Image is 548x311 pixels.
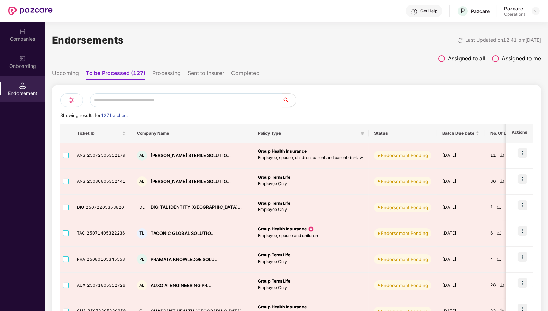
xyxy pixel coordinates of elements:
[360,131,365,135] span: filter
[437,124,485,143] th: Batch Due Date
[151,204,242,211] div: DIGITAL IDENTITY [GEOGRAPHIC_DATA]...
[137,176,147,187] div: AL
[137,228,147,239] div: TL
[71,247,131,273] td: PRA_25080105345558
[8,7,53,15] img: New Pazcare Logo
[71,220,131,247] td: TAC_25071405322236
[52,70,79,80] li: Upcoming
[490,230,514,237] div: 6
[465,36,541,44] div: Last Updated on 12:41 pm[DATE]
[502,54,541,63] span: Assigned to me
[137,280,147,290] div: AL
[504,12,525,17] div: Operations
[506,124,533,143] th: Actions
[359,129,366,137] span: filter
[19,82,26,89] img: svg+xml;base64,PHN2ZyB3aWR0aD0iMTQuNSIgaGVpZ2h0PSIxNC41IiB2aWV3Qm94PSIwIDAgMTYgMTYiIGZpbGw9Im5vbm...
[151,256,219,263] div: PRAMATA KNOWLEDGE SOLU...
[490,204,514,211] div: 1
[518,200,527,210] img: icon
[485,124,520,143] th: No. Of Lives
[437,273,485,299] td: [DATE]
[504,5,525,12] div: Pazcare
[381,230,428,237] div: Endorsement Pending
[518,278,527,288] img: icon
[381,152,428,159] div: Endorsement Pending
[258,232,363,239] p: Employee, spouse and children
[282,93,296,107] button: search
[437,247,485,273] td: [DATE]
[231,70,260,80] li: Completed
[471,8,490,14] div: Pazcare
[437,143,485,169] td: [DATE]
[258,148,307,154] b: Group Health Insurance
[152,70,181,80] li: Processing
[518,174,527,184] img: icon
[497,230,502,235] img: svg+xml;base64,PHN2ZyBpZD0iRG93bmxvYWQtMjR4MjQiIHhtbG5zPSJodHRwOi8vd3d3LnczLm9yZy8yMDAwL3N2ZyIgd2...
[442,131,474,136] span: Batch Due Date
[258,131,358,136] span: Policy Type
[71,195,131,221] td: DIG_25072205353820
[437,169,485,195] td: [DATE]
[381,256,428,263] div: Endorsement Pending
[490,152,514,159] div: 11
[188,70,224,80] li: Sent to Insurer
[60,113,128,118] span: Showing results for
[71,169,131,195] td: ANS_25080805352441
[499,152,504,157] img: svg+xml;base64,PHN2ZyBpZD0iRG93bmxvYWQtMjR4MjQiIHhtbG5zPSJodHRwOi8vd3d3LnczLm9yZy8yMDAwL3N2ZyIgd2...
[461,7,465,15] span: P
[258,285,363,291] p: Employee Only
[52,33,124,48] h1: Endorsements
[490,282,514,288] div: 28
[137,254,147,264] div: PL
[77,131,121,136] span: Ticket ID
[497,256,502,261] img: svg+xml;base64,PHN2ZyBpZD0iRG93bmxvYWQtMjR4MjQiIHhtbG5zPSJodHRwOi8vd3d3LnczLm9yZy8yMDAwL3N2ZyIgd2...
[499,178,504,183] img: svg+xml;base64,PHN2ZyBpZD0iRG93bmxvYWQtMjR4MjQiIHhtbG5zPSJodHRwOi8vd3d3LnczLm9yZy8yMDAwL3N2ZyIgd2...
[258,181,363,187] p: Employee Only
[151,178,231,185] div: [PERSON_NAME] STERILE SOLUTIO...
[137,151,147,161] div: AL
[258,155,363,161] p: Employee, spouse, children, parent and parent-in-law
[381,204,428,211] div: Endorsement Pending
[258,201,290,206] b: Group Term Life
[151,152,231,159] div: [PERSON_NAME] STERILE SOLUTIO...
[437,220,485,247] td: [DATE]
[381,178,428,185] div: Endorsement Pending
[448,54,485,63] span: Assigned to all
[258,304,307,309] b: Group Health Insurance
[490,256,514,263] div: 4
[381,282,428,289] div: Endorsement Pending
[518,252,527,262] img: icon
[437,195,485,221] td: [DATE]
[86,70,145,80] li: To be Processed (127)
[258,226,307,231] b: Group Health Insurance
[411,8,418,15] img: svg+xml;base64,PHN2ZyBpZD0iSGVscC0zMngzMiIgeG1sbnM9Imh0dHA6Ly93d3cudzMub3JnLzIwMDAvc3ZnIiB3aWR0aD...
[151,282,211,289] div: AUXO AI ENGINEERING PR...
[499,282,504,287] img: svg+xml;base64,PHN2ZyBpZD0iRG93bmxvYWQtMjR4MjQiIHhtbG5zPSJodHRwOi8vd3d3LnczLm9yZy8yMDAwL3N2ZyIgd2...
[71,143,131,169] td: ANS_25072505352179
[308,226,314,232] img: icon
[131,124,252,143] th: Company Name
[137,202,147,213] div: DL
[457,38,463,43] img: svg+xml;base64,PHN2ZyBpZD0iUmVsb2FkLTMyeDMyIiB4bWxucz0iaHR0cDovL3d3dy53My5vcmcvMjAwMC9zdmciIHdpZH...
[518,226,527,236] img: icon
[71,124,131,143] th: Ticket ID
[490,178,514,185] div: 36
[101,113,128,118] span: 127 batches.
[420,8,437,14] div: Get Help
[19,55,26,62] img: svg+xml;base64,PHN2ZyB3aWR0aD0iMjAiIGhlaWdodD0iMjAiIHZpZXdCb3g9IjAgMCAyMCAyMCIgZmlsbD0ibm9uZSIgeG...
[258,278,290,284] b: Group Term Life
[369,124,437,143] th: Status
[71,273,131,299] td: AUX_25071805352726
[68,96,76,104] img: svg+xml;base64,PHN2ZyB4bWxucz0iaHR0cDovL3d3dy53My5vcmcvMjAwMC9zdmciIHdpZHRoPSIyNCIgaGVpZ2h0PSIyNC...
[518,148,527,158] img: icon
[533,8,538,14] img: svg+xml;base64,PHN2ZyBpZD0iRHJvcGRvd24tMzJ4MzIiIHhtbG5zPSJodHRwOi8vd3d3LnczLm9yZy8yMDAwL3N2ZyIgd2...
[19,28,26,35] img: svg+xml;base64,PHN2ZyBpZD0iQ29tcGFuaWVzIiB4bWxucz0iaHR0cDovL3d3dy53My5vcmcvMjAwMC9zdmciIHdpZHRoPS...
[258,206,363,213] p: Employee Only
[258,175,290,180] b: Group Term Life
[282,97,296,103] span: search
[151,230,215,237] div: TACONIC GLOBAL SOLUTIO...
[497,204,502,210] img: svg+xml;base64,PHN2ZyBpZD0iRG93bmxvYWQtMjR4MjQiIHhtbG5zPSJodHRwOi8vd3d3LnczLm9yZy8yMDAwL3N2ZyIgd2...
[258,259,363,265] p: Employee Only
[258,252,290,258] b: Group Term Life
